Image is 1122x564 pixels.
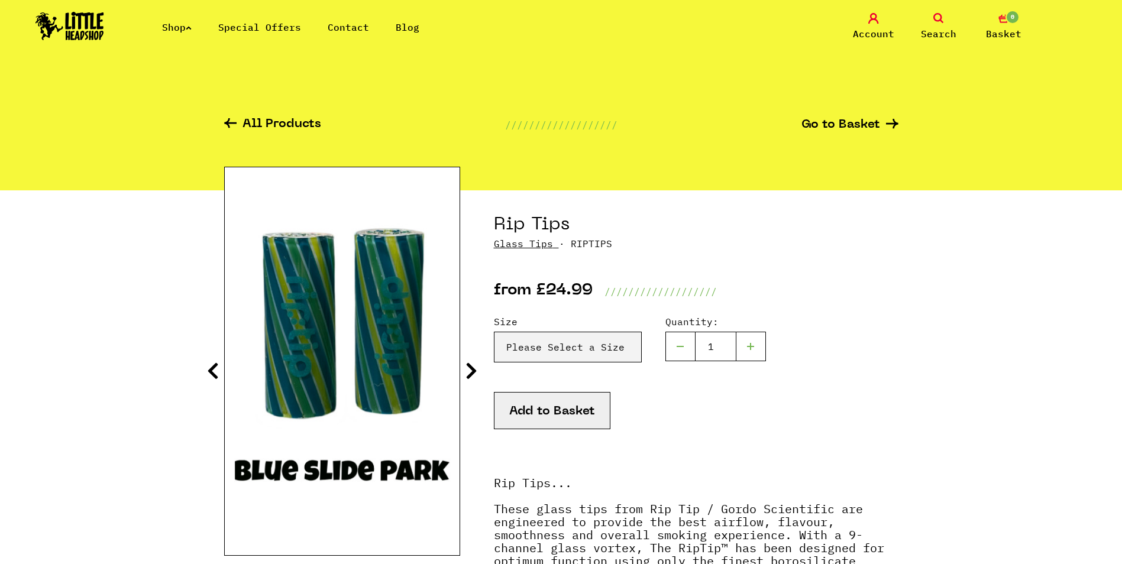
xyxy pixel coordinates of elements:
[695,332,736,361] input: 1
[494,236,898,251] p: · RIPTIPS
[921,27,956,41] span: Search
[494,284,593,299] p: from £24.99
[604,284,717,299] p: ///////////////////
[986,27,1021,41] span: Basket
[162,21,192,33] a: Shop
[225,215,460,508] img: Rip Tips image 3
[801,119,898,131] a: Go to Basket
[494,214,898,236] h1: Rip Tips
[328,21,369,33] a: Contact
[35,12,104,40] img: Little Head Shop Logo
[665,315,766,329] label: Quantity:
[224,118,321,132] a: All Products
[494,238,553,249] a: Glass Tips
[1005,10,1020,24] span: 0
[505,118,617,132] p: ///////////////////
[494,315,642,329] label: Size
[396,21,419,33] a: Blog
[218,21,301,33] a: Special Offers
[909,13,968,41] a: Search
[494,392,610,429] button: Add to Basket
[853,27,894,41] span: Account
[974,13,1033,41] a: 0 Basket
